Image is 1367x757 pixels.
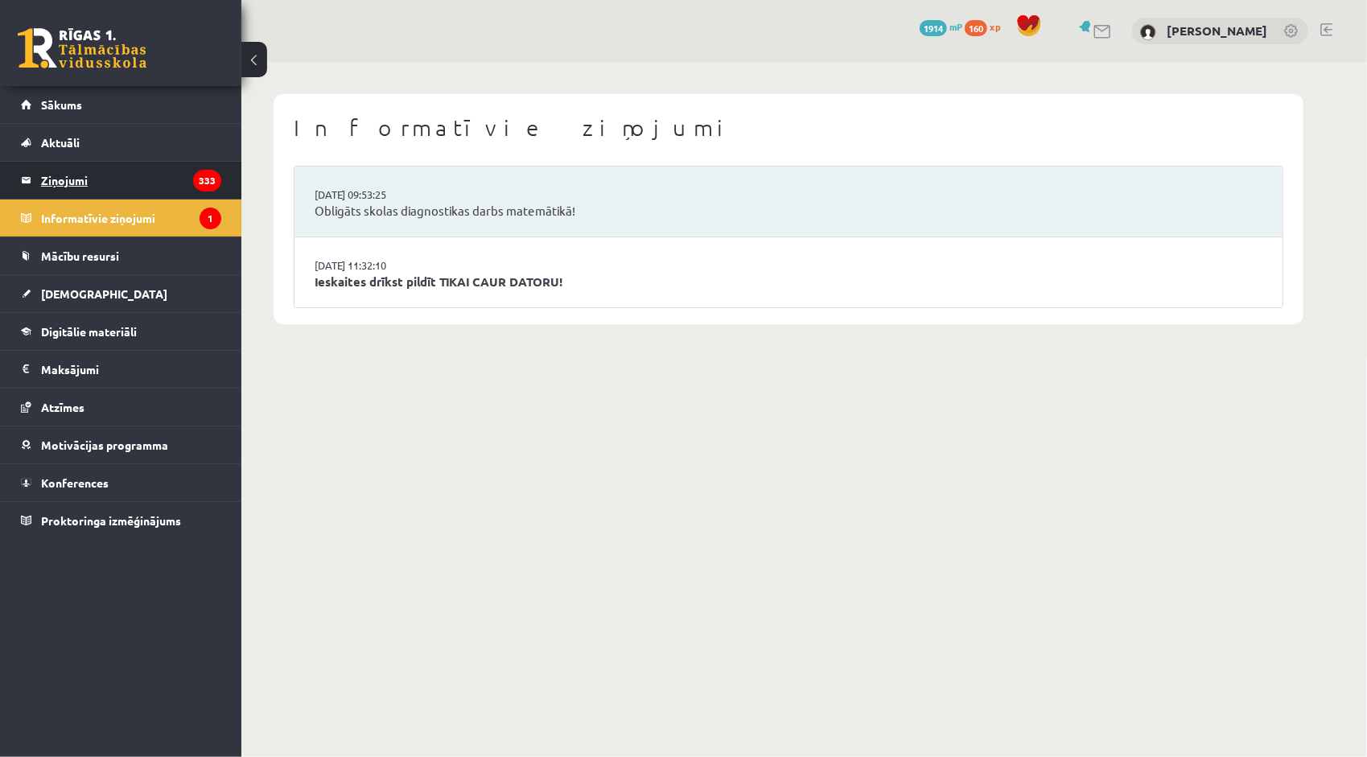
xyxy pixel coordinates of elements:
[315,257,435,274] a: [DATE] 11:32:10
[41,351,221,388] legend: Maksājumi
[920,20,947,36] span: 1914
[41,249,119,263] span: Mācību resursi
[21,200,221,237] a: Informatīvie ziņojumi1
[1167,23,1267,39] a: [PERSON_NAME]
[315,273,1262,291] a: Ieskaites drīkst pildīt TIKAI CAUR DATORU!
[41,286,167,301] span: [DEMOGRAPHIC_DATA]
[294,114,1283,142] h1: Informatīvie ziņojumi
[41,513,181,528] span: Proktoringa izmēģinājums
[41,97,82,112] span: Sākums
[41,438,168,452] span: Motivācijas programma
[41,135,80,150] span: Aktuāli
[41,400,84,414] span: Atzīmes
[21,426,221,463] a: Motivācijas programma
[41,475,109,490] span: Konferences
[315,202,1262,220] a: Obligāts skolas diagnostikas darbs matemātikā!
[965,20,1008,33] a: 160 xp
[990,20,1000,33] span: xp
[41,200,221,237] legend: Informatīvie ziņojumi
[41,162,221,199] legend: Ziņojumi
[21,351,221,388] a: Maksājumi
[315,187,435,203] a: [DATE] 09:53:25
[21,313,221,350] a: Digitālie materiāli
[1140,24,1156,40] img: Feliks Vladimirovs
[41,324,137,339] span: Digitālie materiāli
[21,275,221,312] a: [DEMOGRAPHIC_DATA]
[21,389,221,426] a: Atzīmes
[949,20,962,33] span: mP
[21,237,221,274] a: Mācību resursi
[193,170,221,191] i: 333
[21,162,221,199] a: Ziņojumi333
[21,124,221,161] a: Aktuāli
[920,20,962,33] a: 1914 mP
[21,464,221,501] a: Konferences
[21,502,221,539] a: Proktoringa izmēģinājums
[18,28,146,68] a: Rīgas 1. Tālmācības vidusskola
[965,20,987,36] span: 160
[200,208,221,229] i: 1
[21,86,221,123] a: Sākums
